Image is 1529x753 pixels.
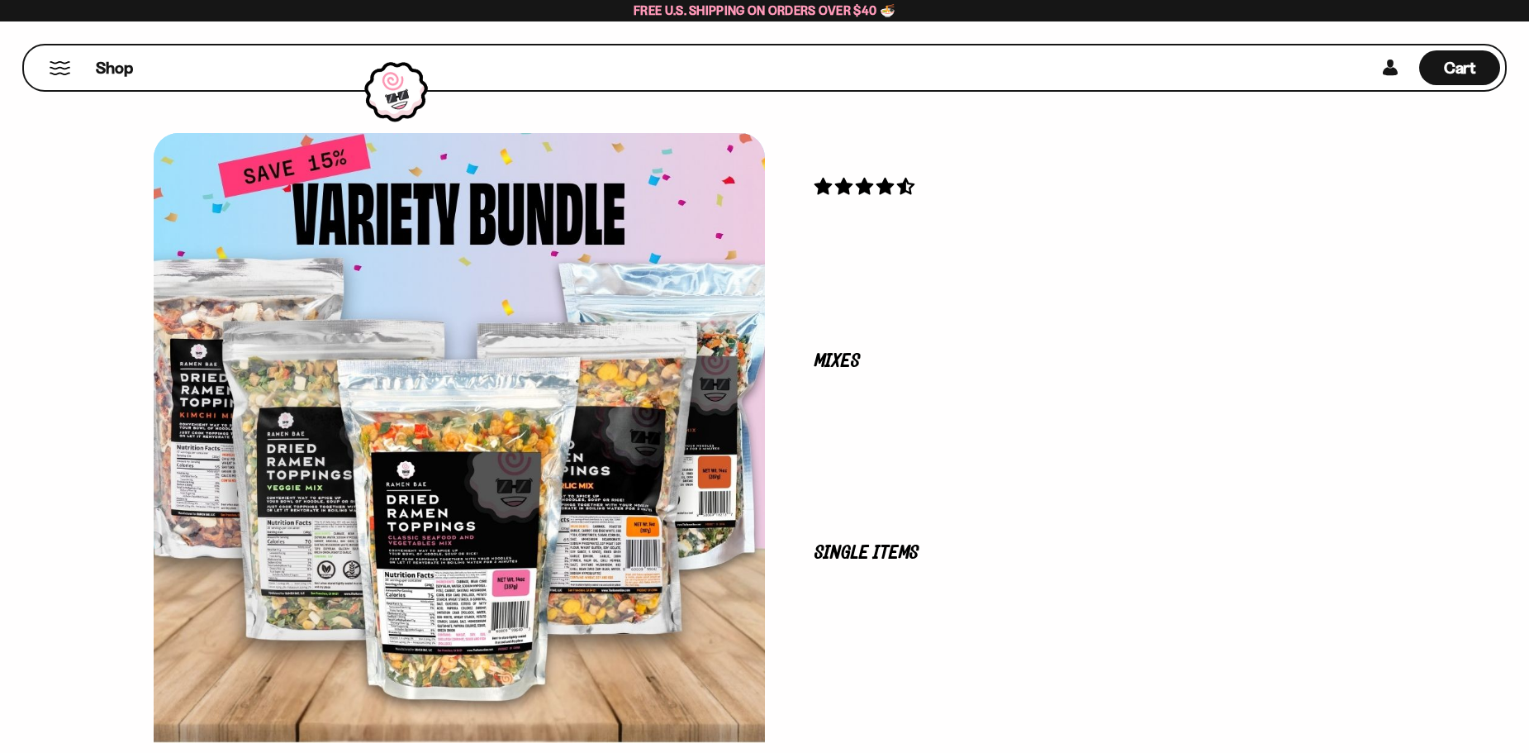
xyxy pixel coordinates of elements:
p: Single Items [814,546,1327,561]
a: Shop [96,50,133,85]
span: Shop [96,57,133,79]
p: Mixes [814,354,1327,369]
div: Cart [1419,45,1500,90]
span: 4.63 stars [814,176,918,197]
span: Cart [1444,58,1476,78]
span: Free U.S. Shipping on Orders over $40 🍜 [634,2,895,18]
button: Mobile Menu Trigger [49,61,71,75]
